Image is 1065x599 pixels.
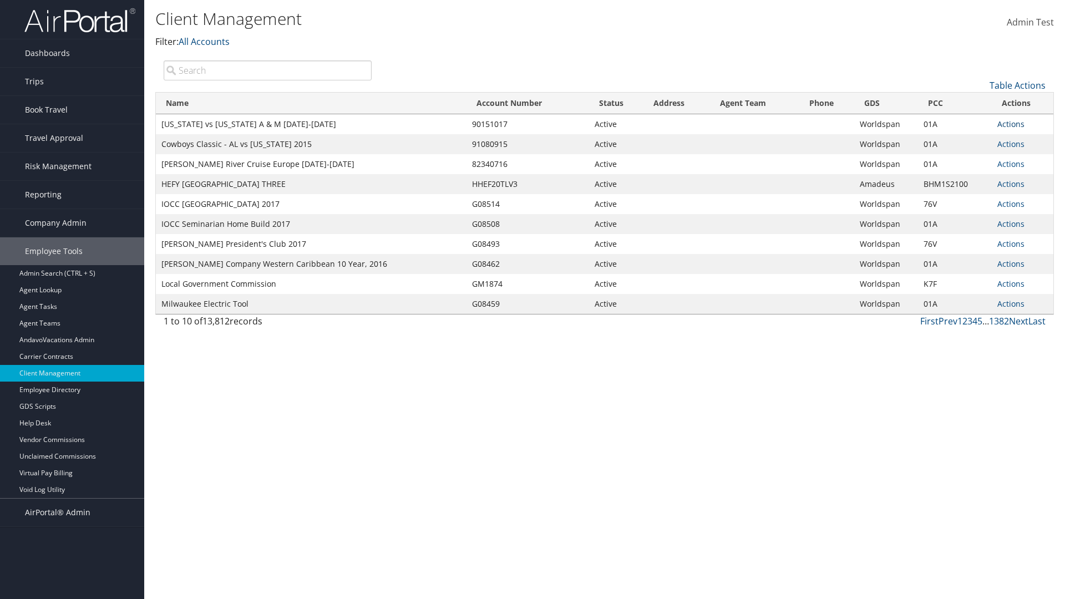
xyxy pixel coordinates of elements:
[918,254,991,274] td: 01A
[589,234,644,254] td: Active
[918,274,991,294] td: K7F
[918,214,991,234] td: 01A
[24,7,135,33] img: airportal-logo.png
[466,274,589,294] td: GM1874
[156,154,466,174] td: [PERSON_NAME] River Cruise Europe [DATE]-[DATE]
[854,294,918,314] td: Worldspan
[589,294,644,314] td: Active
[957,315,962,327] a: 1
[990,79,1046,92] a: Table Actions
[156,194,466,214] td: IOCC [GEOGRAPHIC_DATA] 2017
[156,174,466,194] td: HEFY [GEOGRAPHIC_DATA] THREE
[156,114,466,134] td: [US_STATE] vs [US_STATE] A & M [DATE]-[DATE]
[25,153,92,180] span: Risk Management
[918,234,991,254] td: 76V
[466,174,589,194] td: HHEF20TLV3
[854,134,918,154] td: Worldspan
[25,39,70,67] span: Dashboards
[156,254,466,274] td: [PERSON_NAME] Company Western Caribbean 10 Year, 2016
[155,7,754,31] h1: Client Management
[918,294,991,314] td: 01A
[466,214,589,234] td: G08508
[918,134,991,154] td: 01A
[25,209,87,237] span: Company Admin
[589,274,644,294] td: Active
[997,219,1025,229] a: Actions
[854,93,918,114] th: GDS
[466,254,589,274] td: G08462
[918,154,991,174] td: 01A
[854,214,918,234] td: Worldspan
[202,315,230,327] span: 13,812
[25,96,68,124] span: Book Travel
[589,174,644,194] td: Active
[997,159,1025,169] a: Actions
[997,298,1025,309] a: Actions
[589,214,644,234] td: Active
[997,139,1025,149] a: Actions
[589,93,644,114] th: Status: activate to sort column ascending
[854,194,918,214] td: Worldspan
[918,114,991,134] td: 01A
[918,194,991,214] td: 76V
[589,114,644,134] td: Active
[466,114,589,134] td: 90151017
[164,314,372,333] div: 1 to 10 of records
[982,315,989,327] span: …
[156,93,466,114] th: Name: activate to sort column descending
[1028,315,1046,327] a: Last
[179,35,230,48] a: All Accounts
[25,124,83,152] span: Travel Approval
[589,134,644,154] td: Active
[25,181,62,209] span: Reporting
[977,315,982,327] a: 5
[1009,315,1028,327] a: Next
[997,179,1025,189] a: Actions
[466,134,589,154] td: 91080915
[997,238,1025,249] a: Actions
[962,315,967,327] a: 2
[799,93,854,114] th: Phone
[589,154,644,174] td: Active
[589,254,644,274] td: Active
[972,315,977,327] a: 4
[156,234,466,254] td: [PERSON_NAME] President's Club 2017
[939,315,957,327] a: Prev
[854,254,918,274] td: Worldspan
[710,93,799,114] th: Agent Team
[854,154,918,174] td: Worldspan
[1007,6,1054,40] a: Admin Test
[918,174,991,194] td: BHM1S2100
[854,234,918,254] td: Worldspan
[997,199,1025,209] a: Actions
[155,35,754,49] p: Filter:
[25,499,90,526] span: AirPortal® Admin
[466,154,589,174] td: 82340716
[854,274,918,294] td: Worldspan
[466,234,589,254] td: G08493
[466,194,589,214] td: G08514
[466,294,589,314] td: G08459
[156,134,466,154] td: Cowboys Classic - AL vs [US_STATE] 2015
[164,60,372,80] input: Search
[25,68,44,95] span: Trips
[997,258,1025,269] a: Actions
[156,214,466,234] td: IOCC Seminarian Home Build 2017
[25,237,83,265] span: Employee Tools
[1007,16,1054,28] span: Admin Test
[156,294,466,314] td: Milwaukee Electric Tool
[854,174,918,194] td: Amadeus
[156,274,466,294] td: Local Government Commission
[989,315,1009,327] a: 1382
[997,278,1025,289] a: Actions
[920,315,939,327] a: First
[854,114,918,134] td: Worldspan
[643,93,710,114] th: Address
[466,93,589,114] th: Account Number: activate to sort column ascending
[992,93,1053,114] th: Actions
[967,315,972,327] a: 3
[997,119,1025,129] a: Actions
[589,194,644,214] td: Active
[918,93,991,114] th: PCC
